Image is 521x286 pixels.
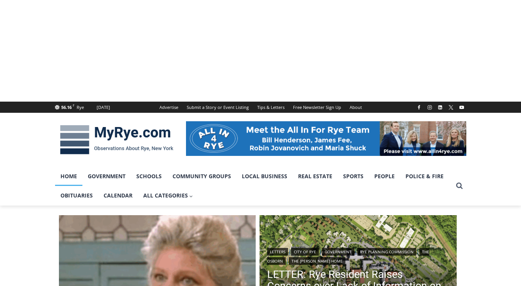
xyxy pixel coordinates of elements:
img: All in for Rye [186,121,466,156]
span: All Categories [143,191,193,200]
a: Free Newsletter Sign Up [289,102,345,113]
a: Tips & Letters [253,102,289,113]
a: Advertise [155,102,183,113]
span: 56.16 [61,104,72,110]
span: F [73,103,74,107]
button: View Search Form [452,179,466,193]
a: Obituaries [55,186,98,205]
a: Government [82,167,131,186]
div: | | | | | [267,246,449,265]
a: YouTube [457,103,466,112]
a: X [446,103,456,112]
nav: Primary Navigation [55,167,452,206]
nav: Secondary Navigation [155,102,366,113]
div: Rye [77,104,84,111]
a: All Categories [138,186,199,205]
a: People [369,167,400,186]
a: About [345,102,366,113]
a: Calendar [98,186,138,205]
img: MyRye.com [55,120,178,160]
div: [DATE] [97,104,110,111]
a: Police & Fire [400,167,449,186]
a: Schools [131,167,167,186]
a: Community Groups [167,167,236,186]
a: Letters [267,248,288,256]
a: Instagram [425,103,434,112]
a: Real Estate [293,167,338,186]
a: Submit a Story or Event Listing [183,102,253,113]
a: The [PERSON_NAME] Home [289,257,345,265]
a: City of Rye [291,248,319,256]
a: Facebook [414,103,424,112]
a: Government [322,248,354,256]
a: Local Business [236,167,293,186]
a: Linkedin [436,103,445,112]
a: Rye Planning Commission [357,248,416,256]
a: Home [55,167,82,186]
a: Sports [338,167,369,186]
